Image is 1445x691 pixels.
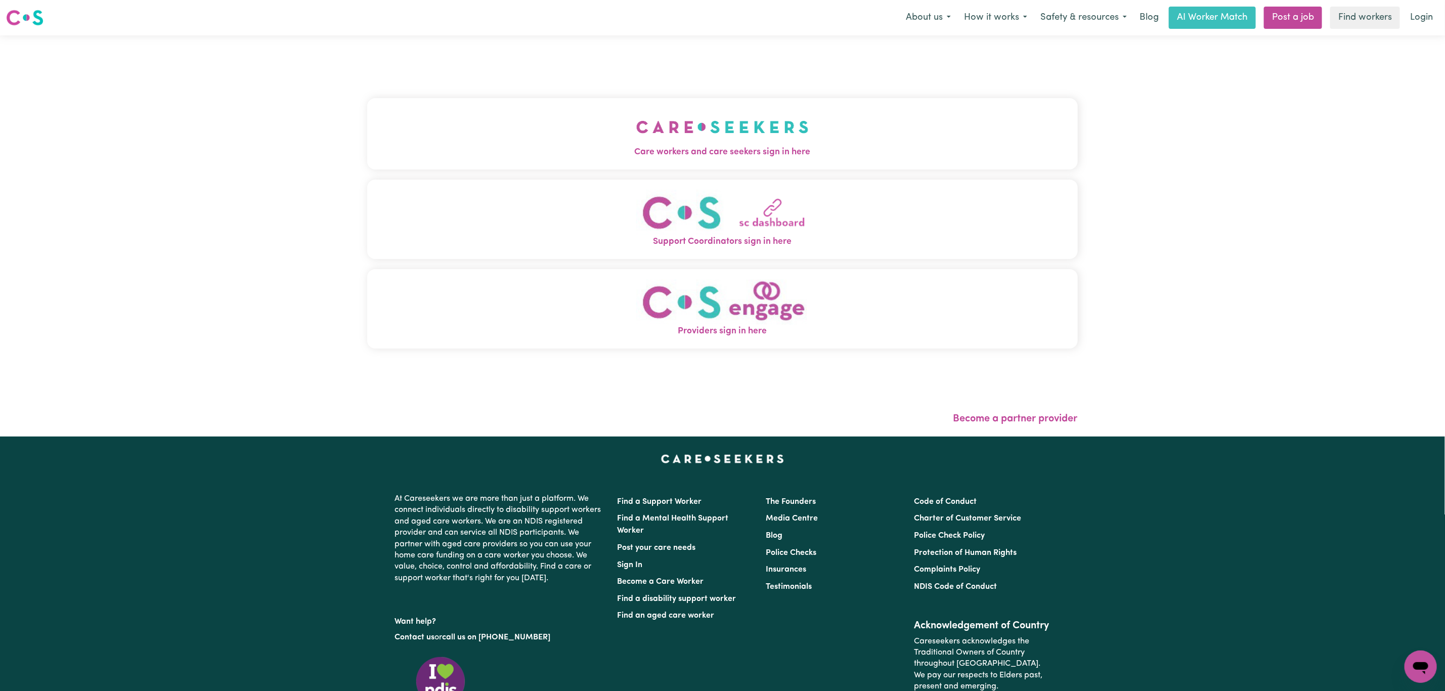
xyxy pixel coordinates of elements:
[766,498,816,506] a: The Founders
[914,566,980,574] a: Complaints Policy
[618,595,736,603] a: Find a disability support worker
[1264,7,1322,29] a: Post a job
[914,532,985,540] a: Police Check Policy
[957,7,1034,28] button: How it works
[914,583,997,591] a: NDIS Code of Conduct
[618,612,715,620] a: Find an aged care worker
[1169,7,1256,29] a: AI Worker Match
[443,633,551,641] a: call us on [PHONE_NUMBER]
[766,583,812,591] a: Testimonials
[395,633,435,641] a: Contact us
[395,489,605,588] p: At Careseekers we are more than just a platform. We connect individuals directly to disability su...
[618,514,729,535] a: Find a Mental Health Support Worker
[1034,7,1133,28] button: Safety & resources
[618,544,696,552] a: Post your care needs
[914,549,1017,557] a: Protection of Human Rights
[367,98,1078,169] button: Care workers and care seekers sign in here
[6,6,43,29] a: Careseekers logo
[6,9,43,27] img: Careseekers logo
[367,235,1078,248] span: Support Coordinators sign in here
[1133,7,1165,29] a: Blog
[367,269,1078,349] button: Providers sign in here
[766,532,782,540] a: Blog
[618,498,702,506] a: Find a Support Worker
[899,7,957,28] button: About us
[1330,7,1400,29] a: Find workers
[766,549,816,557] a: Police Checks
[914,620,1050,632] h2: Acknowledgement of Country
[1404,7,1439,29] a: Login
[766,566,806,574] a: Insurances
[367,146,1078,159] span: Care workers and care seekers sign in here
[914,514,1021,523] a: Charter of Customer Service
[618,578,704,586] a: Become a Care Worker
[766,514,818,523] a: Media Centre
[395,612,605,627] p: Want help?
[953,414,1078,424] a: Become a partner provider
[914,498,977,506] a: Code of Conduct
[395,628,605,647] p: or
[367,325,1078,338] span: Providers sign in here
[618,561,643,569] a: Sign In
[1405,651,1437,683] iframe: Button to launch messaging window, conversation in progress
[367,180,1078,259] button: Support Coordinators sign in here
[661,455,784,463] a: Careseekers home page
